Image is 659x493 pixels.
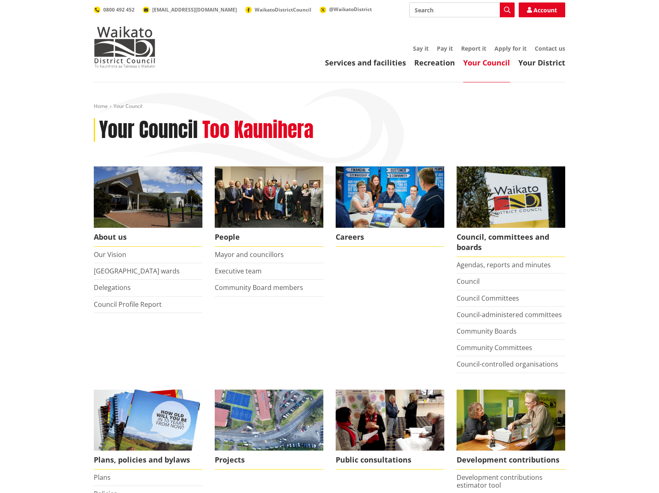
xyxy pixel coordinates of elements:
[457,327,517,336] a: Community Boards
[94,250,126,259] a: Our Vision
[94,228,202,247] span: About us
[413,44,429,52] a: Say it
[457,360,558,369] a: Council-controlled organisations
[245,6,311,13] a: WaikatoDistrictCouncil
[336,390,444,451] img: public-consultations
[336,451,444,470] span: Public consultations
[202,118,313,142] h2: Too Kaunihera
[457,166,565,257] a: Waikato-District-Council-sign Council, committees and boards
[414,58,455,68] a: Recreation
[94,103,108,110] a: Home
[457,277,480,286] a: Council
[103,6,135,13] span: 0800 492 452
[320,6,372,13] a: @WaikatoDistrict
[94,451,202,470] span: Plans, policies and bylaws
[94,300,162,309] a: Council Profile Report
[143,6,237,13] a: [EMAIL_ADDRESS][DOMAIN_NAME]
[518,58,565,68] a: Your District
[215,283,303,292] a: Community Board members
[329,6,372,13] span: @WaikatoDistrict
[457,310,562,319] a: Council-administered committees
[457,390,565,470] a: FInd out more about fees and fines here Development contributions
[94,283,131,292] a: Delegations
[215,166,323,228] img: 2022 Council
[457,228,565,257] span: Council, committees and boards
[336,166,444,228] img: Office staff in meeting - Career page
[535,44,565,52] a: Contact us
[94,390,202,470] a: We produce a number of plans, policies and bylaws including the Long Term Plan Plans, policies an...
[215,390,323,451] img: DJI_0336
[94,6,135,13] a: 0800 492 452
[94,166,202,228] img: WDC Building 0015
[494,44,527,52] a: Apply for it
[94,26,155,68] img: Waikato District Council - Te Kaunihera aa Takiwaa o Waikato
[461,44,486,52] a: Report it
[94,390,202,451] img: Long Term Plan
[457,294,519,303] a: Council Committees
[215,250,284,259] a: Mayor and councillors
[215,166,323,247] a: 2022 Council People
[325,58,406,68] a: Services and facilities
[463,58,510,68] a: Your Council
[336,390,444,470] a: public-consultations Public consultations
[152,6,237,13] span: [EMAIL_ADDRESS][DOMAIN_NAME]
[215,451,323,470] span: Projects
[457,451,565,470] span: Development contributions
[94,473,111,482] a: Plans
[94,266,180,276] a: [GEOGRAPHIC_DATA] wards
[457,166,565,228] img: Waikato-District-Council-sign
[94,166,202,247] a: WDC Building 0015 About us
[215,266,262,276] a: Executive team
[457,390,565,451] img: Fees
[336,228,444,247] span: Careers
[114,103,142,110] span: Your Council
[437,44,453,52] a: Pay it
[336,166,444,247] a: Careers
[215,228,323,247] span: People
[409,2,515,17] input: Search input
[99,118,198,142] h1: Your Council
[457,260,551,269] a: Agendas, reports and minutes
[94,103,565,110] nav: breadcrumb
[519,2,565,17] a: Account
[255,6,311,13] span: WaikatoDistrictCouncil
[215,390,323,470] a: Projects
[457,473,543,490] a: Development contributions estimator tool
[457,343,532,352] a: Community Committees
